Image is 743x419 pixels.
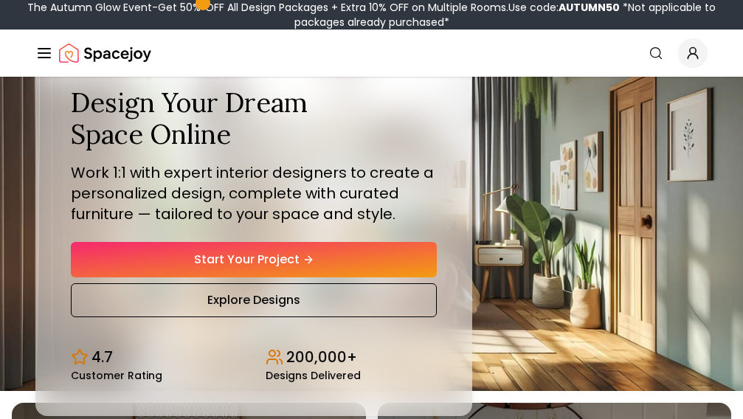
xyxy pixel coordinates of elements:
[71,87,437,150] h1: Design Your Dream Space Online
[71,335,437,381] div: Design stats
[59,38,151,68] a: Spacejoy
[35,30,708,77] nav: Global
[71,162,437,224] p: Work 1:1 with expert interior designers to create a personalized design, complete with curated fu...
[71,283,437,317] a: Explore Designs
[59,38,151,68] img: Spacejoy Logo
[286,347,357,367] p: 200,000+
[71,370,162,381] small: Customer Rating
[91,347,113,367] p: 4.7
[266,370,361,381] small: Designs Delivered
[71,242,437,277] a: Start Your Project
